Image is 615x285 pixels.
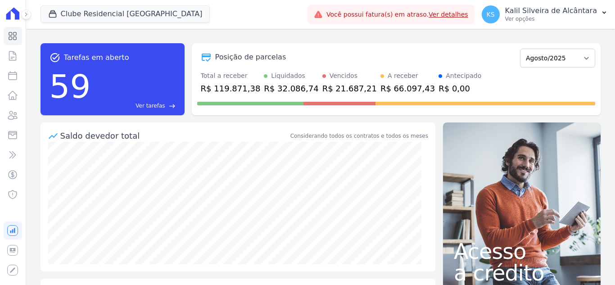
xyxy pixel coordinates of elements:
[201,82,261,95] div: R$ 119.871,38
[330,71,357,81] div: Vencidos
[169,103,176,109] span: east
[271,71,305,81] div: Liquidados
[380,82,435,95] div: R$ 66.097,43
[94,102,175,110] a: Ver tarefas east
[326,10,468,19] span: Você possui fatura(s) em atraso.
[446,71,481,81] div: Antecipado
[475,2,615,27] button: KS Kalil Silveira de Alcântara Ver opções
[388,71,418,81] div: A receber
[201,71,261,81] div: Total a receber
[290,132,428,140] div: Considerando todos os contratos e todos os meses
[454,240,590,262] span: Acesso
[454,262,590,284] span: a crédito
[429,11,468,18] a: Ver detalhes
[41,5,210,23] button: Clube Residencial [GEOGRAPHIC_DATA]
[136,102,165,110] span: Ver tarefas
[505,15,597,23] p: Ver opções
[60,130,289,142] div: Saldo devedor total
[215,52,286,63] div: Posição de parcelas
[64,52,129,63] span: Tarefas em aberto
[505,6,597,15] p: Kalil Silveira de Alcântara
[322,82,377,95] div: R$ 21.687,21
[264,82,318,95] div: R$ 32.086,74
[487,11,495,18] span: KS
[50,52,60,63] span: task_alt
[439,82,481,95] div: R$ 0,00
[50,63,91,110] div: 59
